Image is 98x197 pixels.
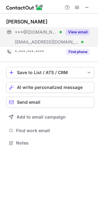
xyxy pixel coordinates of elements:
span: Add to email campaign [17,115,66,119]
button: AI write personalized message [6,82,94,93]
div: Save to List / ATS / CRM [17,70,84,75]
button: Send email [6,97,94,108]
div: [PERSON_NAME] [6,19,47,25]
button: Reveal Button [66,49,90,55]
span: ***@[DOMAIN_NAME] [15,29,57,35]
span: Notes [16,140,92,146]
span: Find work email [16,128,92,133]
img: ContactOut v5.3.10 [6,4,43,11]
button: Reveal Button [66,29,90,35]
span: Send email [17,100,40,105]
button: Add to email campaign [6,111,94,123]
button: Notes [6,139,94,147]
span: [EMAIL_ADDRESS][DOMAIN_NAME] [15,39,79,45]
button: Find work email [6,126,94,135]
button: save-profile-one-click [6,67,94,78]
span: AI write personalized message [17,85,83,90]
